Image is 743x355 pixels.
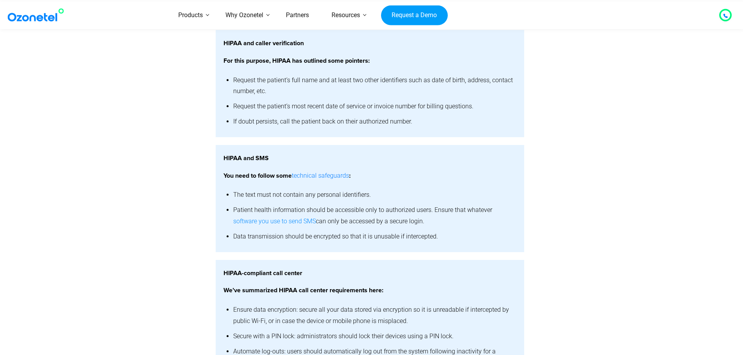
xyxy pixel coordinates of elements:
[223,58,370,64] strong: For this purpose, HIPAA has outlined some pointers:
[233,73,517,99] li: Request the patient’s full name and at least two other identifiers such as date of birth, address...
[320,2,371,29] a: Resources
[233,229,517,244] li: Data transmission should be encrypted so that it is unusable if intercepted.
[233,329,517,344] li: Secure with a PIN lock: administrators should lock their devices using a PIN lock.
[233,216,316,227] a: software you use to send SMS
[223,173,351,179] strong: You need to follow some :
[223,155,269,161] strong: HIPAA and SMS
[167,2,214,29] a: Products
[223,40,304,46] strong: HIPAA and caller verification
[275,2,320,29] a: Partners
[233,114,517,129] li: If doubt persists, call the patient back on their authorized number.
[381,5,448,25] a: Request a Demo
[233,203,517,229] li: Patient health information should be accessible only to authorized users. Ensure that whatever ca...
[233,302,517,329] li: Ensure data encryption: secure all your data stored via encryption so it is unreadable if interce...
[292,170,349,182] a: technical safeguards
[223,270,302,276] strong: HIPAA-compliant call center
[214,2,275,29] a: Why Ozonetel
[233,187,517,203] li: The text must not contain any personal identifiers.
[223,287,383,293] strong: We’ve summarized HIPAA call center requirements here:
[233,99,517,114] li: Request the patient’s most recent date of service or invoice number for billing questions.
